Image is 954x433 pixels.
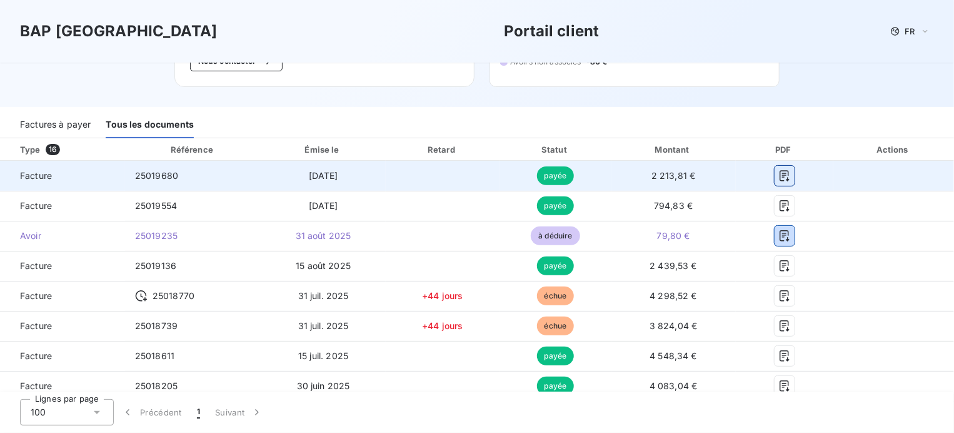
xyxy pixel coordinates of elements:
span: 2 439,53 € [650,260,697,271]
div: Retard [388,143,498,156]
span: 16 [46,144,60,155]
span: 25018205 [135,380,178,391]
span: Facture [10,290,115,302]
button: 1 [189,399,208,425]
span: 25018739 [135,320,178,331]
span: 3 824,04 € [650,320,698,331]
div: Type [13,143,123,156]
span: payée [537,347,575,365]
div: Référence [171,145,213,155]
span: +44 jours [422,320,463,331]
span: 4 298,52 € [650,290,697,301]
span: échue [537,317,575,335]
span: 794,83 € [654,200,693,211]
span: 31 juil. 2025 [298,290,349,301]
span: 25019136 [135,260,176,271]
span: payée [537,377,575,395]
div: Statut [502,143,608,156]
span: Avoir [10,230,115,242]
span: 25019680 [135,170,178,181]
span: Facture [10,320,115,332]
span: 4 548,34 € [650,350,697,361]
span: Facture [10,350,115,362]
span: Facture [10,170,115,182]
span: 2 213,81 € [651,170,696,181]
span: payée [537,166,575,185]
span: 15 août 2025 [296,260,351,271]
div: Tous les documents [106,112,194,138]
span: à déduire [531,227,580,245]
span: [DATE] [309,200,338,211]
span: 79,80 € [657,230,690,241]
div: PDF [738,143,831,156]
h3: BAP [GEOGRAPHIC_DATA] [20,20,217,43]
span: 1 [197,406,200,419]
button: Suivant [208,399,271,425]
span: 25019235 [135,230,178,241]
span: 31 juil. 2025 [298,320,349,331]
div: Actions [836,143,951,156]
span: 31 août 2025 [296,230,351,241]
span: 4 083,04 € [650,380,698,391]
span: payée [537,196,575,215]
span: [DATE] [309,170,338,181]
span: 25018770 [153,290,194,302]
span: 15 juil. 2025 [298,350,348,361]
span: +44 jours [422,290,463,301]
h3: Portail client [504,20,599,43]
span: Facture [10,380,115,392]
span: 25018611 [135,350,174,361]
span: Facture [10,260,115,272]
div: Factures à payer [20,112,91,138]
span: payée [537,257,575,275]
span: FR [905,26,915,36]
span: 25019554 [135,200,177,211]
span: Facture [10,200,115,212]
span: 100 [31,406,46,419]
div: Émise le [264,143,383,156]
div: Montant [614,143,733,156]
button: Précédent [114,399,189,425]
span: 30 juin 2025 [297,380,350,391]
span: échue [537,287,575,305]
